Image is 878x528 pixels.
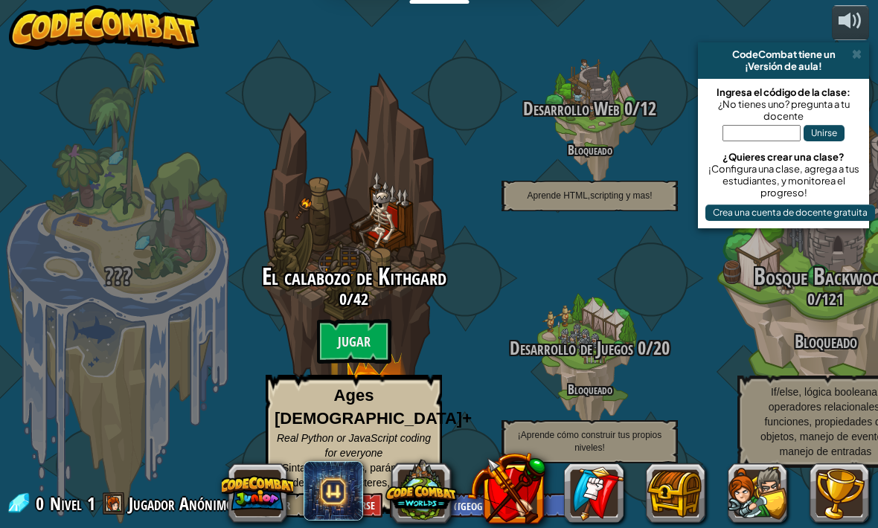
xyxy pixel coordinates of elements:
span: Desarrollo de Juegos [510,335,633,361]
span: El calabozo de Kithgard [262,260,446,292]
span: 0 [620,96,632,121]
span: 1 [87,492,95,515]
strong: Ages [DEMOGRAPHIC_DATA]+ [275,386,472,428]
div: ¡Configura una clase, agrega a tus estudiantes, y monitorea el progreso! [705,163,862,199]
span: 0 [633,335,646,361]
span: 42 [353,288,368,310]
button: Ajustar el volúmen [832,5,869,40]
span: 0 [36,492,48,515]
span: ¡Aprende cómo construir tus propios niveles! [518,430,661,453]
span: Nivel [50,492,82,516]
div: ¡Versión de aula! [704,60,863,72]
span: 0 [339,288,347,310]
div: Complete previous world to unlock [236,52,472,524]
div: Ingresa el código de la clase: [705,86,862,98]
span: Real Python or JavaScript coding for everyone [277,432,431,459]
span: 0 [807,288,815,310]
btn: Jugar [317,319,391,364]
button: Crea una cuenta de docente gratuita [705,205,875,221]
span: 121 [821,288,844,310]
div: ¿Quieres crear una clase? [705,151,862,163]
span: 20 [653,335,670,361]
h4: Bloqueado [472,382,708,396]
h3: / [472,99,708,119]
span: 12 [640,96,656,121]
button: Unirse [804,125,845,141]
div: ¿No tienes uno? pregunta a tu docente [705,98,862,122]
img: CodeCombat - Learn how to code by playing a game [9,5,199,50]
h3: / [472,338,708,358]
span: Jugador Anónimo [129,492,234,515]
h4: Bloqueado [472,143,708,157]
span: Desarrollo Web [523,96,620,121]
div: CodeCombat tiene un [704,48,863,60]
h3: / [236,290,472,308]
span: Aprende HTML,scripting y mas! [527,190,652,201]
